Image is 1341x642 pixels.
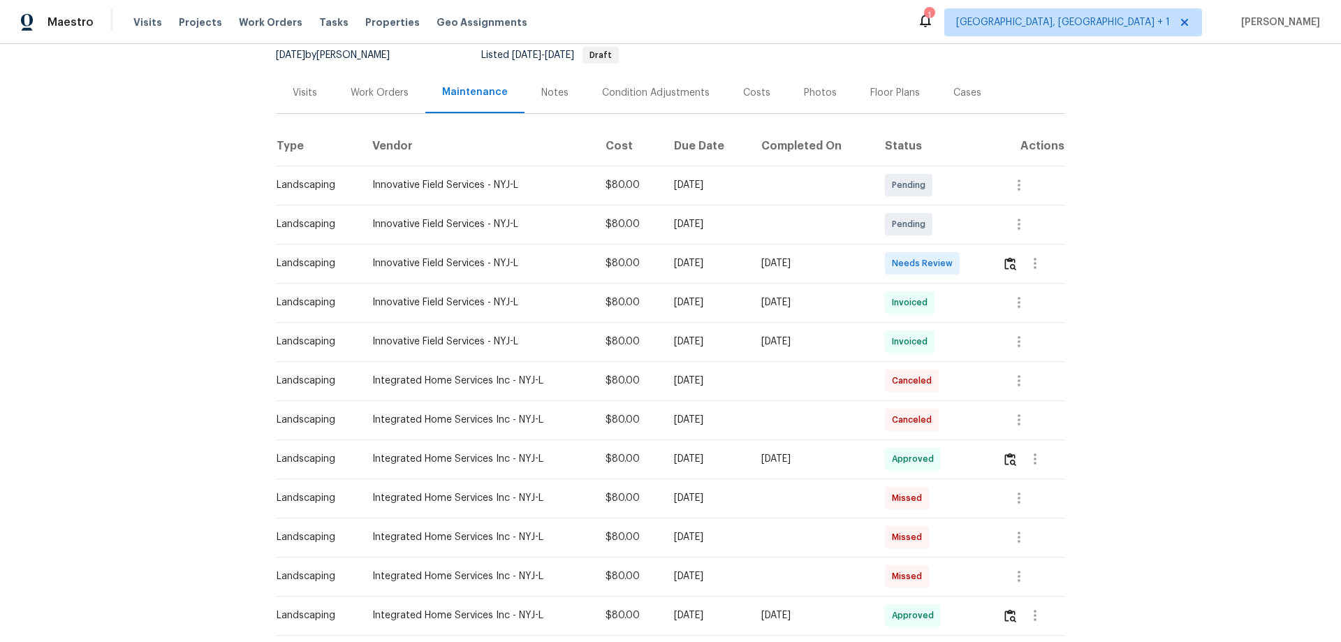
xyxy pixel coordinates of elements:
[804,86,837,100] div: Photos
[133,15,162,29] span: Visits
[584,51,617,59] span: Draft
[892,491,928,505] span: Missed
[674,569,739,583] div: [DATE]
[674,374,739,388] div: [DATE]
[606,413,652,427] div: $80.00
[351,86,409,100] div: Work Orders
[372,217,583,231] div: Innovative Field Services - NYJ-L
[1004,609,1016,622] img: Review Icon
[743,86,770,100] div: Costs
[892,452,939,466] span: Approved
[674,413,739,427] div: [DATE]
[277,256,350,270] div: Landscaping
[674,491,739,505] div: [DATE]
[606,374,652,388] div: $80.00
[372,569,583,583] div: Integrated Home Services Inc - NYJ-L
[956,15,1170,29] span: [GEOGRAPHIC_DATA], [GEOGRAPHIC_DATA] + 1
[674,335,739,349] div: [DATE]
[874,126,991,166] th: Status
[892,256,958,270] span: Needs Review
[674,217,739,231] div: [DATE]
[545,50,574,60] span: [DATE]
[606,256,652,270] div: $80.00
[372,530,583,544] div: Integrated Home Services Inc - NYJ-L
[319,17,349,27] span: Tasks
[892,413,937,427] span: Canceled
[372,178,583,192] div: Innovative Field Services - NYJ-L
[606,335,652,349] div: $80.00
[892,569,928,583] span: Missed
[1002,599,1018,632] button: Review Icon
[674,452,739,466] div: [DATE]
[606,569,652,583] div: $80.00
[541,86,569,100] div: Notes
[293,86,317,100] div: Visits
[277,491,350,505] div: Landscaping
[276,50,305,60] span: [DATE]
[892,608,939,622] span: Approved
[892,217,931,231] span: Pending
[1002,247,1018,280] button: Review Icon
[606,491,652,505] div: $80.00
[674,256,739,270] div: [DATE]
[372,491,583,505] div: Integrated Home Services Inc - NYJ-L
[606,608,652,622] div: $80.00
[372,452,583,466] div: Integrated Home Services Inc - NYJ-L
[606,178,652,192] div: $80.00
[1004,453,1016,466] img: Review Icon
[239,15,302,29] span: Work Orders
[892,335,933,349] span: Invoiced
[277,178,350,192] div: Landscaping
[277,217,350,231] div: Landscaping
[924,8,934,22] div: 1
[1004,257,1016,270] img: Review Icon
[761,335,863,349] div: [DATE]
[276,47,406,64] div: by [PERSON_NAME]
[663,126,750,166] th: Due Date
[372,256,583,270] div: Innovative Field Services - NYJ-L
[674,178,739,192] div: [DATE]
[606,530,652,544] div: $80.00
[870,86,920,100] div: Floor Plans
[372,413,583,427] div: Integrated Home Services Inc - NYJ-L
[594,126,663,166] th: Cost
[761,608,863,622] div: [DATE]
[953,86,981,100] div: Cases
[512,50,574,60] span: -
[1236,15,1320,29] span: [PERSON_NAME]
[892,296,933,309] span: Invoiced
[674,296,739,309] div: [DATE]
[437,15,527,29] span: Geo Assignments
[277,569,350,583] div: Landscaping
[277,374,350,388] div: Landscaping
[892,374,937,388] span: Canceled
[674,530,739,544] div: [DATE]
[372,608,583,622] div: Integrated Home Services Inc - NYJ-L
[606,296,652,309] div: $80.00
[512,50,541,60] span: [DATE]
[761,452,863,466] div: [DATE]
[761,296,863,309] div: [DATE]
[277,452,350,466] div: Landscaping
[372,296,583,309] div: Innovative Field Services - NYJ-L
[372,335,583,349] div: Innovative Field Services - NYJ-L
[674,608,739,622] div: [DATE]
[277,296,350,309] div: Landscaping
[276,126,361,166] th: Type
[179,15,222,29] span: Projects
[606,452,652,466] div: $80.00
[991,126,1065,166] th: Actions
[892,178,931,192] span: Pending
[277,413,350,427] div: Landscaping
[277,608,350,622] div: Landscaping
[602,86,710,100] div: Condition Adjustments
[761,256,863,270] div: [DATE]
[277,530,350,544] div: Landscaping
[481,50,619,60] span: Listed
[750,126,874,166] th: Completed On
[442,85,508,99] div: Maintenance
[606,217,652,231] div: $80.00
[277,335,350,349] div: Landscaping
[372,374,583,388] div: Integrated Home Services Inc - NYJ-L
[1002,442,1018,476] button: Review Icon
